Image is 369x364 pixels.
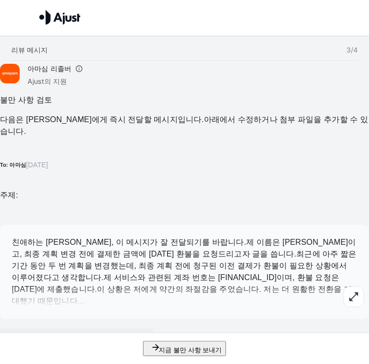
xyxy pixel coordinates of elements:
[28,64,71,73] font: 아마심 리졸버
[12,285,352,305] font: 이 상황은 저에게 약간의 좌절감을 주었습니다. 저는 더 원활한 전환을 기대했기 때문입니다
[346,46,358,54] font: 3/4
[147,346,222,354] font: 지금 불만 사항 보내기
[26,161,48,169] font: [DATE]
[73,329,153,349] button: 첨부 파일 업로드
[28,77,67,85] font: Ajust의 지원
[143,341,226,356] button: 지금 불만 사항 보내기
[39,10,81,25] img: Ajust
[78,297,85,305] font: ...
[12,273,339,293] font: 제 서비스와 관련된 계좌 번호는 [FINANCIAL_ID]이며, 환불 요청은 [DATE]에 제출했습니다.
[11,46,48,54] font: 리뷰 메시지
[12,238,356,258] font: 제 이름은 [PERSON_NAME]이고, 최종 계획 변경 전에 결제한 금액에 [DATE] 환불을 요청드리고자 글을 씁니다.
[12,250,357,282] font: 최근에 아주 짧은 기간 동안 두 번 계획을 변경했는데, 최종 계획 전에 청구된 이전 결제가 환불이 필요한 상황에서 이루어졌다고 생각합니다.
[12,238,246,246] font: 친애하는 [PERSON_NAME], 이 메시지가 잘 전달되기를 바랍니다.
